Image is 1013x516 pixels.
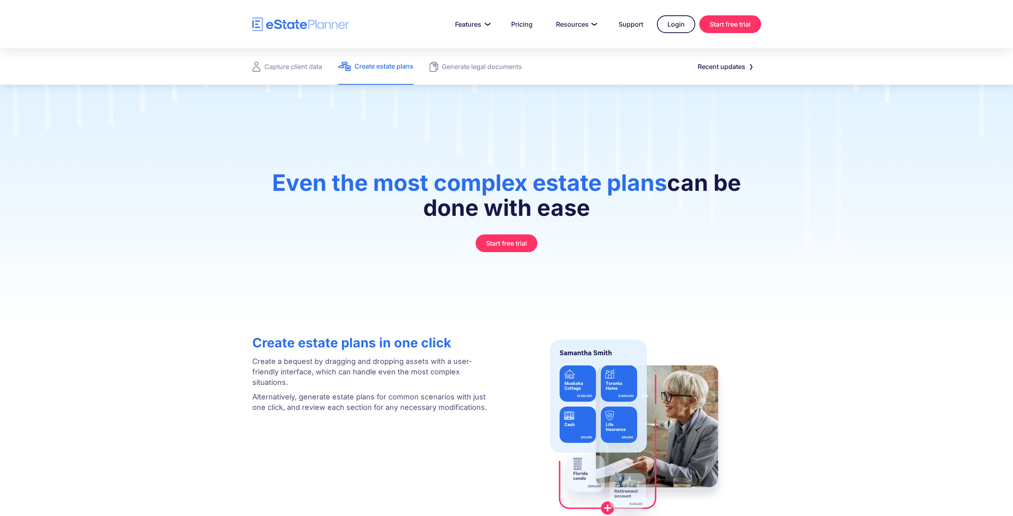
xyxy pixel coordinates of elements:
div: Recent updates [698,61,745,72]
div: Create estate plans [354,61,413,72]
p: Create a bequest by dragging and dropping assets with a user-friendly interface, which can handle... [252,356,491,388]
strong: Create estate plans in one click [252,335,451,351]
div: Capture client data [264,61,322,72]
a: Start free trial [699,15,761,33]
div: Generate legal documents [442,61,522,72]
a: home [252,17,349,31]
h1: can be done with ease [252,170,761,228]
a: Recent updates [688,58,761,75]
a: Generate legal documents [430,48,522,85]
a: Start free trial [476,234,537,252]
a: Capture client data [252,48,322,85]
p: Alternatively, generate estate plans for common scenarios with just one click, and review each se... [252,392,491,413]
a: Create estate plans [338,48,413,85]
a: Login [657,15,695,33]
a: Support [609,16,653,32]
a: Resources [546,16,605,32]
a: Features [445,16,497,32]
span: Even the most complex estate plans [272,169,667,196]
a: Pricing [501,16,542,32]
